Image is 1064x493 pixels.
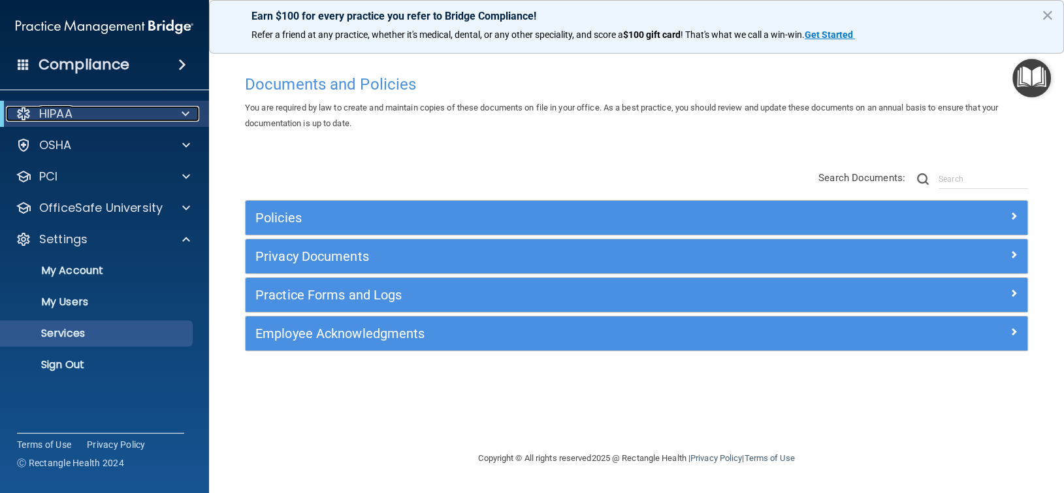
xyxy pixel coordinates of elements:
span: Search Documents: [818,172,905,184]
a: OSHA [16,137,190,153]
p: OfficeSafe University [39,200,163,216]
p: Sign Out [8,358,187,371]
a: Employee Acknowledgments [255,323,1018,344]
span: Ⓒ Rectangle Health 2024 [17,456,124,469]
img: PMB logo [16,14,193,40]
strong: Get Started [805,29,853,40]
h5: Employee Acknowledgments [255,326,822,341]
p: My Account [8,264,187,277]
p: OSHA [39,137,72,153]
button: Open Resource Center [1012,59,1051,97]
h5: Policies [255,211,822,225]
a: Privacy Documents [255,246,1018,267]
p: Earn $100 for every practice you refer to Bridge Compliance! [251,10,1022,22]
img: ic-search.3b580494.png [917,173,929,185]
h5: Privacy Documents [255,249,822,263]
a: Settings [16,231,190,247]
a: Privacy Policy [87,438,146,451]
p: Settings [39,231,88,247]
h4: Documents and Policies [245,76,1028,93]
p: My Users [8,296,187,309]
a: Terms of Use [744,453,794,463]
span: Refer a friend at any practice, whether it's medical, dental, or any other speciality, and score a [251,29,623,40]
a: OfficeSafe University [16,200,190,216]
span: ! That's what we call a win-win. [681,29,805,40]
a: Privacy Policy [690,453,742,463]
a: Get Started [805,29,855,40]
a: Policies [255,207,1018,228]
span: You are required by law to create and maintain copies of these documents on file in your office. ... [245,103,998,128]
p: PCI [39,169,57,184]
button: Close [1041,5,1054,25]
h4: Compliance [39,56,129,74]
div: Copyright © All rights reserved 2025 @ Rectangle Health | | [398,437,875,479]
a: Practice Forms and Logs [255,284,1018,305]
a: HIPAA [16,106,189,122]
p: Services [8,327,187,340]
a: Terms of Use [17,438,71,451]
input: Search [939,169,1028,189]
a: PCI [16,169,190,184]
p: HIPAA [39,106,73,122]
h5: Practice Forms and Logs [255,288,822,302]
strong: $100 gift card [623,29,681,40]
